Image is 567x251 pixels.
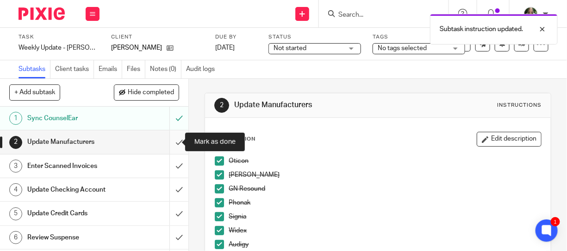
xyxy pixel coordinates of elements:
label: Due by [215,33,257,41]
img: Robynn%20Maedl%20-%202025.JPG [523,6,538,21]
a: Files [127,60,145,78]
h1: Enter Scanned Invoices [27,159,116,173]
img: Pixie [19,7,65,20]
div: 6 [9,231,22,244]
p: Description [214,135,255,143]
h1: Update Manufacturers [234,100,398,110]
a: Subtasks [19,60,50,78]
div: Weekly Update - Yoder [19,43,100,52]
div: 4 [9,183,22,196]
h1: Update Credit Cards [27,206,116,220]
label: Client [111,33,204,41]
h1: Review Suspense [27,231,116,245]
div: Instructions [497,102,542,109]
a: Emails [99,60,122,78]
div: Weekly Update - [PERSON_NAME] [19,43,100,52]
a: Client tasks [55,60,94,78]
span: No tags selected [378,45,427,51]
div: 1 [9,112,22,125]
p: Subtask instruction updated. [440,25,523,34]
button: Hide completed [114,84,179,100]
p: Widex [229,226,541,235]
h1: Sync CounselEar [27,111,116,125]
p: GN Resound [229,184,541,193]
div: 2 [214,98,229,113]
a: Notes (0) [150,60,181,78]
label: Task [19,33,100,41]
p: Oticon [229,156,541,166]
label: Status [268,33,361,41]
div: 2 [9,136,22,149]
span: Not started [274,45,306,51]
h1: Update Manufacturers [27,135,116,149]
div: 5 [9,207,22,220]
p: [PERSON_NAME] [229,170,541,180]
p: Audigy [229,240,541,249]
div: 1 [551,217,560,226]
div: 3 [9,160,22,173]
span: Hide completed [128,89,174,97]
button: + Add subtask [9,84,60,100]
h1: Update Checking Account [27,183,116,197]
p: Phonak [229,198,541,207]
p: [PERSON_NAME] [111,43,162,52]
p: Signia [229,212,541,221]
span: [DATE] [215,45,235,51]
button: Edit description [477,132,542,147]
a: Audit logs [186,60,219,78]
